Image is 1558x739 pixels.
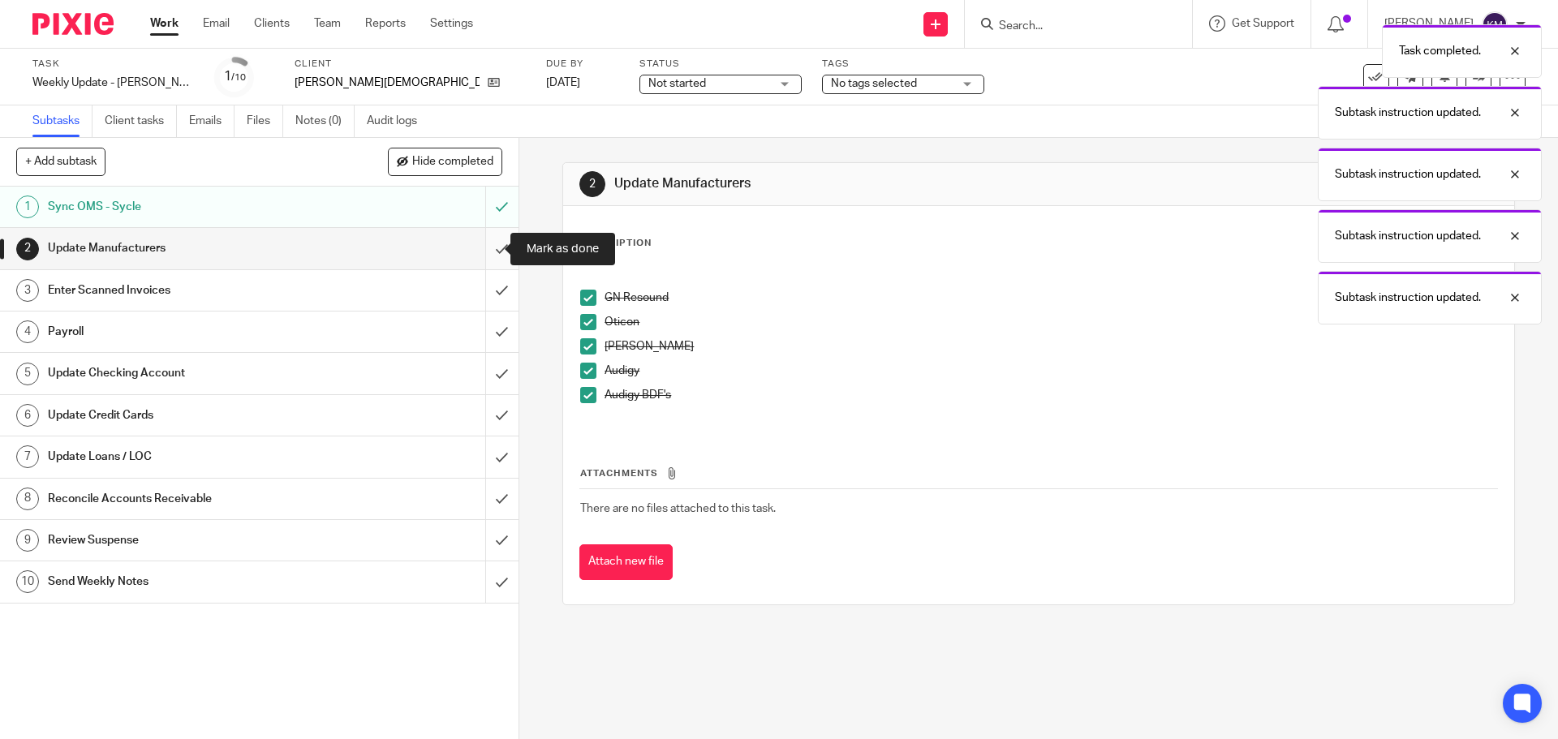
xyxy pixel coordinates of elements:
p: Subtask instruction updated. [1335,105,1481,121]
span: [DATE] [546,77,580,88]
p: [PERSON_NAME][DEMOGRAPHIC_DATA] [295,75,480,91]
p: Subtask instruction updated. [1335,290,1481,306]
img: svg%3E [1482,11,1508,37]
h1: Send Weekly Notes [48,569,329,594]
small: /10 [231,73,246,82]
h1: Review Suspense [48,528,329,552]
p: [PERSON_NAME] [605,338,1496,354]
h1: Payroll [48,320,329,344]
span: Not started [648,78,706,89]
div: 2 [579,171,605,197]
img: Pixie [32,13,114,35]
div: Weekly Update - Kubick [32,75,195,91]
a: Work [150,15,179,32]
p: Audigy [605,363,1496,379]
h1: Update Manufacturers [48,236,329,260]
div: 8 [16,488,39,510]
a: Clients [254,15,290,32]
div: 10 [16,570,39,593]
p: Oticon [605,314,1496,330]
label: Due by [546,58,619,71]
a: Audit logs [367,105,429,137]
a: Team [314,15,341,32]
h1: Update Manufacturers [614,175,1074,192]
label: Client [295,58,526,71]
a: Settings [430,15,473,32]
label: Status [639,58,802,71]
div: 2 [16,238,39,260]
p: Audigy BDF's [605,387,1496,403]
div: 1 [16,195,39,218]
div: Weekly Update - [PERSON_NAME] [32,75,195,91]
div: 6 [16,404,39,427]
h1: Update Credit Cards [48,403,329,428]
a: Email [203,15,230,32]
a: Reports [365,15,406,32]
div: 5 [16,363,39,385]
a: Subtasks [32,105,93,137]
a: Client tasks [105,105,177,137]
a: Emails [189,105,235,137]
div: 7 [16,445,39,468]
h1: Update Checking Account [48,361,329,385]
h1: Update Loans / LOC [48,445,329,469]
button: Attach new file [579,544,673,581]
h1: Reconcile Accounts Receivable [48,487,329,511]
div: 4 [16,320,39,343]
p: Description [579,237,652,250]
div: 3 [16,279,39,302]
span: There are no files attached to this task. [580,503,776,514]
span: Hide completed [412,156,493,169]
h1: Enter Scanned Invoices [48,278,329,303]
h1: Sync OMS - Sycle [48,195,329,219]
label: Task [32,58,195,71]
p: Subtask instruction updated. [1335,166,1481,183]
span: Attachments [580,469,658,478]
div: 1 [224,67,246,86]
a: Notes (0) [295,105,355,137]
a: Files [247,105,283,137]
div: 9 [16,529,39,552]
button: + Add subtask [16,148,105,175]
p: GN Resound [605,290,1496,306]
p: Subtask instruction updated. [1335,228,1481,244]
p: Task completed. [1399,43,1481,59]
button: Hide completed [388,148,502,175]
